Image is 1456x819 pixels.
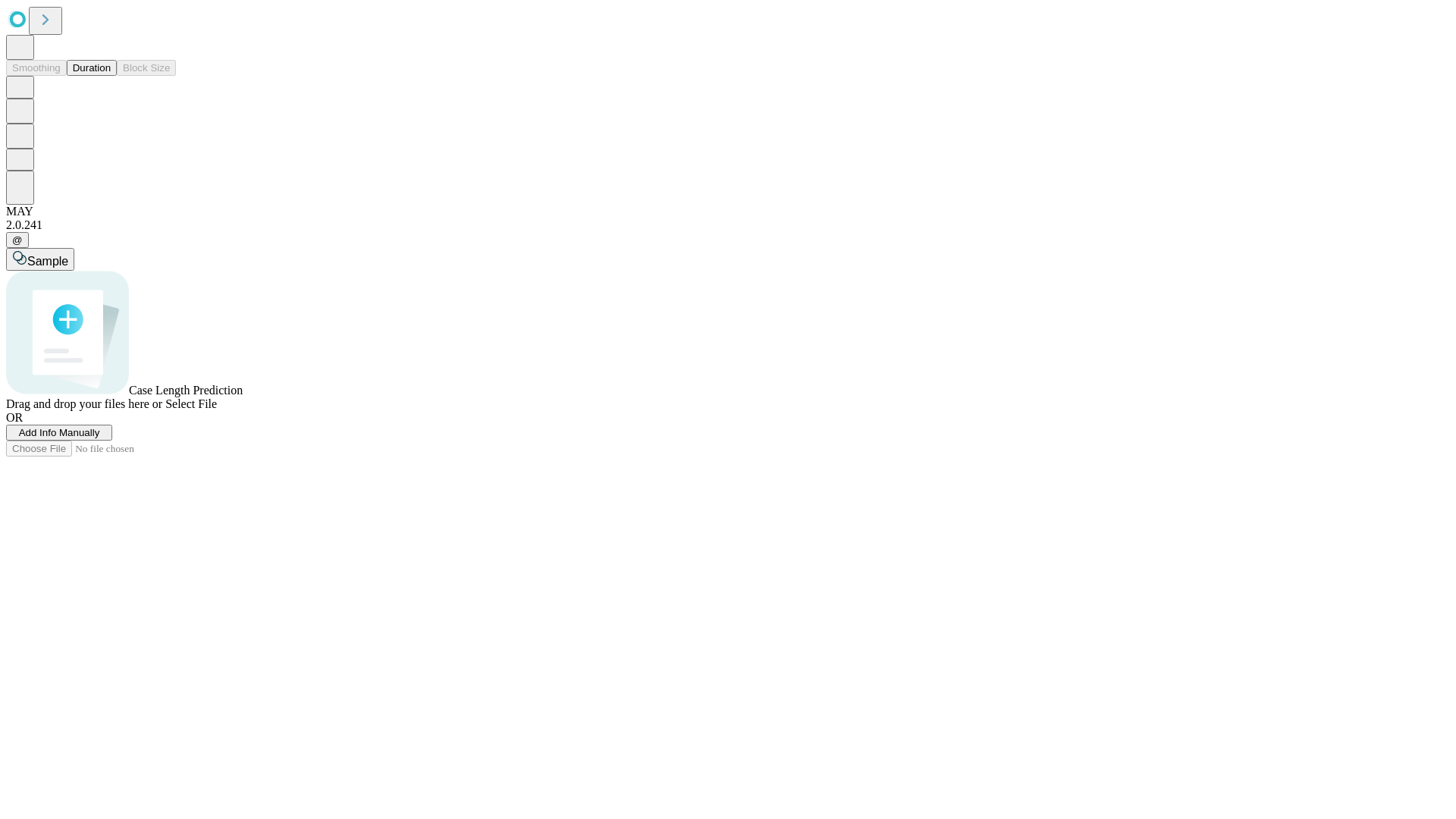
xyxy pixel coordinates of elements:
[6,425,112,441] button: Add Info Manually
[6,248,74,271] button: Sample
[27,255,68,268] span: Sample
[12,234,23,246] span: @
[6,218,1450,232] div: 2.0.241
[117,60,176,76] button: Block Size
[67,60,117,76] button: Duration
[6,397,162,410] span: Drag and drop your files here or
[19,427,100,438] span: Add Info Manually
[129,384,243,397] span: Case Length Prediction
[6,60,67,76] button: Smoothing
[165,397,217,410] span: Select File
[6,411,23,424] span: OR
[6,232,29,248] button: @
[6,205,1450,218] div: MAY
